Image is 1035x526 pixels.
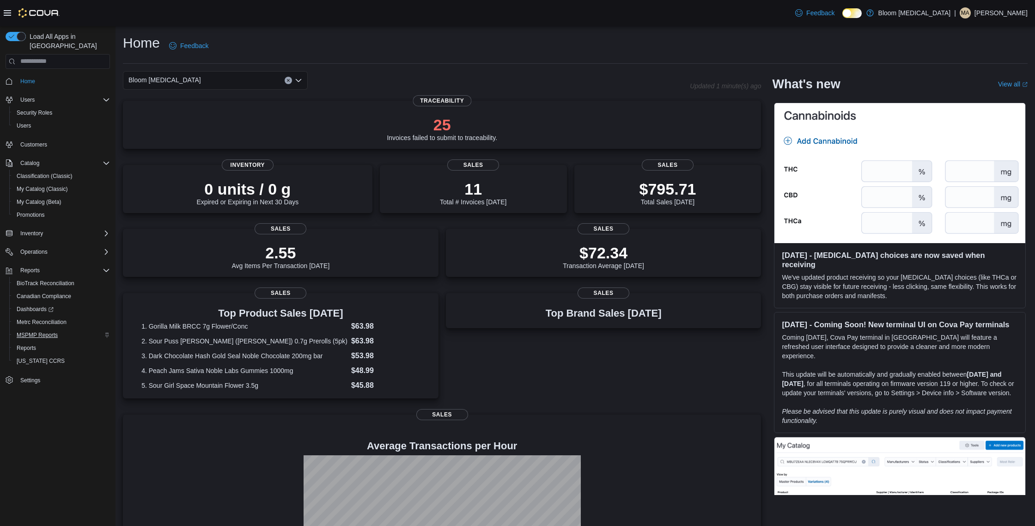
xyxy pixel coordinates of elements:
span: Dashboards [13,304,110,315]
span: Inventory [17,228,110,239]
span: My Catalog (Beta) [17,198,61,206]
dt: 5. Sour Girl Space Mountain Flower 3.5g [141,381,347,390]
span: Classification (Classic) [17,172,73,180]
button: Users [17,94,38,105]
button: Catalog [2,157,114,170]
button: Open list of options [295,77,302,84]
span: Operations [20,248,48,256]
span: Security Roles [13,107,110,118]
a: View allExternal link [998,80,1028,88]
nav: Complex example [6,71,110,411]
button: Metrc Reconciliation [9,316,114,329]
span: Reports [20,267,40,274]
span: Users [17,122,31,129]
span: Promotions [17,211,45,219]
span: Feedback [180,41,208,50]
h3: Top Product Sales [DATE] [141,308,420,319]
a: Feedback [165,37,212,55]
span: Operations [17,246,110,257]
span: Washington CCRS [13,355,110,367]
a: Dashboards [13,304,57,315]
span: Sales [642,159,694,171]
p: Coming [DATE], Cova Pay terminal in [GEOGRAPHIC_DATA] will feature a refreshed user interface des... [782,333,1018,361]
button: [US_STATE] CCRS [9,355,114,367]
span: Catalog [20,159,39,167]
span: Sales [255,223,306,234]
span: Inventory [20,230,43,237]
input: Dark Mode [842,8,862,18]
a: Dashboards [9,303,114,316]
span: BioTrack Reconciliation [17,280,74,287]
span: Reports [13,343,110,354]
span: Dashboards [17,306,54,313]
a: [US_STATE] CCRS [13,355,68,367]
span: Settings [20,377,40,384]
dd: $63.98 [351,336,420,347]
em: Please be advised that this update is purely visual and does not impact payment functionality. [782,408,1011,424]
dd: $53.98 [351,350,420,361]
span: Home [20,78,35,85]
p: Bloom [MEDICAL_DATA] [878,7,951,18]
div: Expired or Expiring in Next 30 Days [196,180,298,206]
span: Customers [17,139,110,150]
span: Home [17,75,110,87]
div: Mohammed Alqadhi [960,7,971,18]
span: Inventory [222,159,274,171]
div: Total Sales [DATE] [639,180,696,206]
h3: [DATE] - Coming Soon! New terminal UI on Cova Pay terminals [782,320,1018,329]
button: Operations [2,245,114,258]
a: Home [17,76,39,87]
a: Metrc Reconciliation [13,317,70,328]
span: Traceability [413,95,471,106]
span: Canadian Compliance [13,291,110,302]
dd: $45.88 [351,380,420,391]
button: Operations [17,246,51,257]
span: Bloom [MEDICAL_DATA] [128,74,201,86]
span: My Catalog (Classic) [13,183,110,195]
a: My Catalog (Beta) [13,196,65,208]
a: Customers [17,139,51,150]
h4: Average Transactions per Hour [130,440,754,452]
button: My Catalog (Classic) [9,183,114,196]
span: Settings [17,374,110,385]
div: Transaction Average [DATE] [563,244,644,269]
h2: What's new [772,77,840,92]
button: Security Roles [9,106,114,119]
span: Users [20,96,35,104]
div: Invoices failed to submit to traceability. [387,116,497,141]
button: Users [9,119,114,132]
button: Clear input [285,77,292,84]
button: Home [2,74,114,88]
button: My Catalog (Beta) [9,196,114,208]
span: Sales [578,223,629,234]
svg: External link [1022,82,1028,87]
p: $795.71 [639,180,696,198]
button: Canadian Compliance [9,290,114,303]
a: Promotions [13,209,49,220]
span: Users [13,120,110,131]
a: My Catalog (Classic) [13,183,72,195]
span: Sales [578,287,629,299]
p: This update will be automatically and gradually enabled between , for all terminals operating on ... [782,370,1018,398]
span: Sales [416,409,468,420]
dd: $63.98 [351,321,420,332]
p: 0 units / 0 g [196,180,298,198]
strong: [DATE] and [DATE] [782,371,1001,387]
span: MSPMP Reports [13,330,110,341]
a: BioTrack Reconciliation [13,278,78,289]
button: Settings [2,373,114,386]
button: MSPMP Reports [9,329,114,342]
span: MA [961,7,969,18]
span: Sales [255,287,306,299]
span: Load All Apps in [GEOGRAPHIC_DATA] [26,32,110,50]
span: Customers [20,141,47,148]
span: MSPMP Reports [17,331,58,339]
h3: [DATE] - [MEDICAL_DATA] choices are now saved when receiving [782,251,1018,269]
button: Promotions [9,208,114,221]
span: Catalog [17,158,110,169]
a: Settings [17,375,44,386]
a: Canadian Compliance [13,291,75,302]
dt: 3. Dark Chocolate Hash Gold Seal Noble Chocolate 200mg bar [141,351,347,361]
button: Reports [17,265,43,276]
p: $72.34 [563,244,644,262]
